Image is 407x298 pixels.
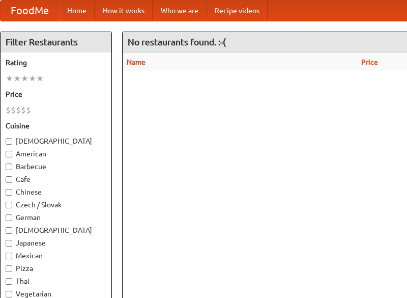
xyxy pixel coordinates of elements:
label: Barbecue [6,161,106,172]
label: [DEMOGRAPHIC_DATA] [6,136,106,146]
input: Barbecue [6,164,12,170]
input: German [6,214,12,221]
input: [DEMOGRAPHIC_DATA] [6,227,12,234]
li: ★ [21,73,28,84]
li: ★ [13,73,21,84]
ng-pluralize: No restaurants found. :-( [128,37,226,47]
li: ★ [6,73,13,84]
label: Cafe [6,174,106,184]
li: $ [21,104,26,116]
h4: Filter Restaurants [1,32,111,52]
label: German [6,212,106,223]
a: Name [127,58,146,66]
li: $ [11,104,16,116]
input: Czech / Slovak [6,202,12,208]
label: Japanese [6,238,106,248]
h5: Price [6,89,106,99]
input: Vegetarian [6,291,12,297]
a: FoodMe [1,1,59,21]
input: Japanese [6,240,12,247]
a: How it works [95,1,153,21]
label: Chinese [6,187,106,197]
li: $ [16,104,21,116]
h5: Cuisine [6,121,106,131]
h5: Rating [6,58,106,68]
input: Cafe [6,176,12,183]
a: Home [59,1,95,21]
label: Thai [6,276,106,286]
a: Who we are [153,1,207,21]
input: Pizza [6,265,12,272]
label: Mexican [6,251,106,261]
a: Price [361,58,378,66]
label: American [6,149,106,159]
label: [DEMOGRAPHIC_DATA] [6,225,106,235]
label: Czech / Slovak [6,200,106,210]
a: Recipe videos [207,1,268,21]
input: Mexican [6,253,12,259]
li: $ [6,104,11,116]
li: ★ [36,73,44,84]
input: American [6,151,12,157]
li: ★ [28,73,36,84]
li: $ [26,104,31,116]
input: Chinese [6,189,12,196]
label: Pizza [6,263,106,274]
input: Thai [6,278,12,285]
input: [DEMOGRAPHIC_DATA] [6,138,12,145]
